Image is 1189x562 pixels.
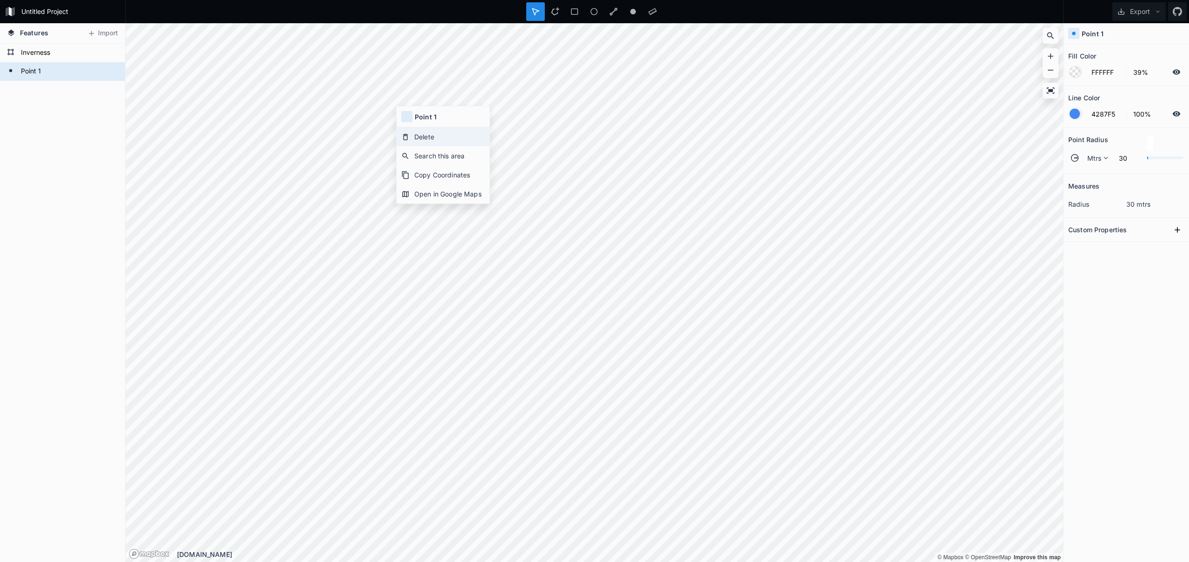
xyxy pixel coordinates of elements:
span: Mtrs [1087,153,1102,163]
h2: Point Radius [1068,132,1108,147]
a: Mapbox logo [129,549,170,559]
a: Map feedback [1013,554,1061,561]
h4: Point 1 [1082,29,1104,39]
h2: Line Color [1068,91,1100,105]
button: Export [1112,2,1166,21]
input: 0 [1113,152,1143,163]
dd: 30 mtrs [1126,199,1184,209]
button: Import [83,26,123,41]
div: Copy Coordinates [397,165,490,184]
h2: Custom Properties [1068,222,1127,237]
a: OpenStreetMap [965,554,1011,561]
span: Features [20,28,48,38]
a: Mapbox [937,554,963,561]
div: [DOMAIN_NAME] [177,549,1063,559]
h4: Point 1 [415,112,437,122]
h2: Fill Color [1068,49,1096,63]
div: Search this area [397,146,490,165]
dt: radius [1068,199,1126,209]
div: Open in Google Maps [397,184,490,203]
h2: Measures [1068,179,1099,193]
div: Delete [397,127,490,146]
